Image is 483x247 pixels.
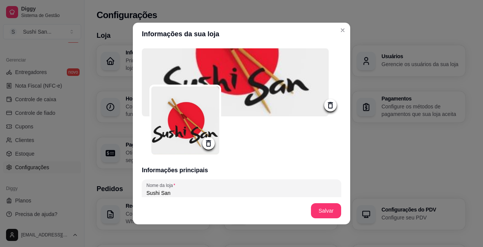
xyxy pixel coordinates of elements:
header: Informações da sua loja [133,23,350,45]
img: logo da loja [151,86,219,154]
button: Close [337,24,349,36]
label: Nome da loja [146,182,178,188]
input: Nome da loja [146,189,337,197]
h3: Informações principais [142,166,341,175]
button: Salvar [311,203,341,218]
img: logo da loja [142,48,329,116]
